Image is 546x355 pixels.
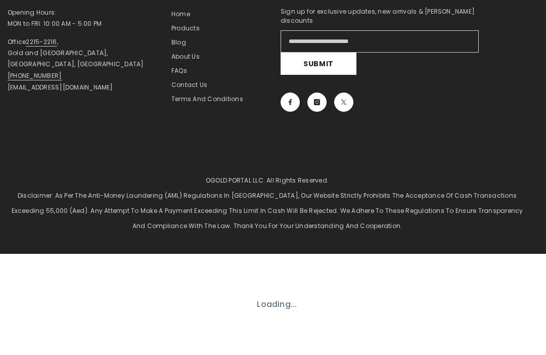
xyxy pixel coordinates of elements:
[171,21,200,35] a: Products
[8,173,527,234] p: OGOLD PORTAL LLC. All Rights Reserved. Disclaimer: As per the Anti-Money Laundering (AML) regulat...
[281,53,356,75] button: Submit
[171,64,187,78] a: FAQs
[281,7,484,25] p: Sign up for exclusive updates, new arrivals & [PERSON_NAME] discounts
[8,36,144,70] p: Office , Gold and [GEOGRAPHIC_DATA], [GEOGRAPHIC_DATA], [GEOGRAPHIC_DATA]
[8,71,62,80] a: [PHONE_NUMBER]
[8,7,156,29] p: Opening Hours: MON to FRI: 10:00 AM - 5:00 PM
[171,92,243,106] a: Terms and Conditions
[171,80,207,89] span: Contact us
[171,35,186,50] a: Blog
[171,52,200,61] span: About us
[171,7,190,21] a: Home
[171,95,243,103] span: Terms and Conditions
[171,38,186,47] span: Blog
[171,78,207,92] a: Contact us
[171,10,190,18] span: Home
[171,24,200,32] span: Products
[26,37,57,46] a: 2215-2216
[257,299,297,310] p: Loading...
[8,82,113,93] p: [EMAIL_ADDRESS][DOMAIN_NAME]
[171,66,187,75] span: FAQs
[171,50,200,64] a: About us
